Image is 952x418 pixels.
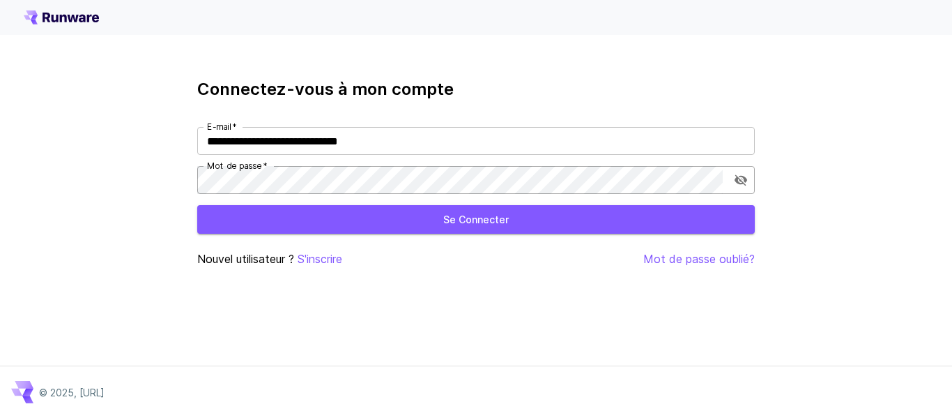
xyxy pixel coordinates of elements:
[728,167,753,193] button: activer la visibilité du mot de passe
[207,161,261,171] font: Mot de passe
[298,251,342,268] button: S'inscrire
[197,79,454,99] font: Connectez-vous à mon compte
[207,121,231,132] font: E-mail
[197,252,294,266] font: Nouvel utilisateur ?
[39,387,105,398] font: © 2025, [URL]
[643,251,755,268] button: Mot de passe oublié?
[197,205,755,234] button: Se connecter
[298,252,342,266] font: S'inscrire
[643,252,755,266] font: Mot de passe oublié?
[443,214,509,225] font: Se connecter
